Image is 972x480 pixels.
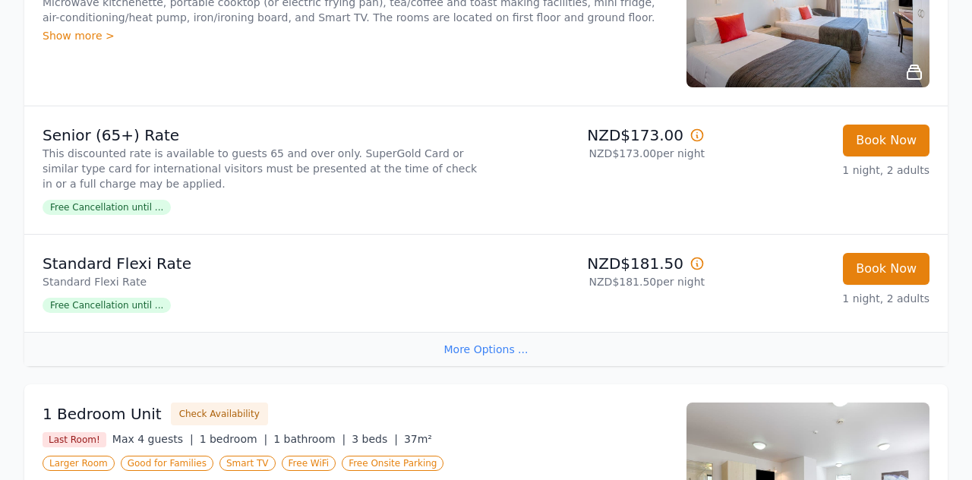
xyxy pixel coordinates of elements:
[43,125,480,146] p: Senior (65+) Rate
[273,433,346,445] span: 1 bathroom |
[43,403,162,425] h3: 1 Bedroom Unit
[171,403,268,425] button: Check Availability
[843,253,929,285] button: Book Now
[492,125,705,146] p: NZD$173.00
[717,163,929,178] p: 1 night, 2 adults
[43,200,171,215] span: Free Cancellation until ...
[43,274,480,289] p: Standard Flexi Rate
[717,291,929,306] p: 1 night, 2 adults
[342,456,443,471] span: Free Onsite Parking
[404,433,432,445] span: 37m²
[43,28,668,43] div: Show more >
[492,274,705,289] p: NZD$181.50 per night
[43,432,106,447] span: Last Room!
[282,456,336,471] span: Free WiFi
[43,146,480,191] p: This discounted rate is available to guests 65 and over only. SuperGold Card or similar type card...
[43,253,480,274] p: Standard Flexi Rate
[43,456,115,471] span: Larger Room
[843,125,929,156] button: Book Now
[24,332,948,366] div: More Options ...
[43,298,171,313] span: Free Cancellation until ...
[219,456,276,471] span: Smart TV
[112,433,194,445] span: Max 4 guests |
[200,433,268,445] span: 1 bedroom |
[121,456,213,471] span: Good for Families
[492,253,705,274] p: NZD$181.50
[352,433,398,445] span: 3 beds |
[492,146,705,161] p: NZD$173.00 per night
